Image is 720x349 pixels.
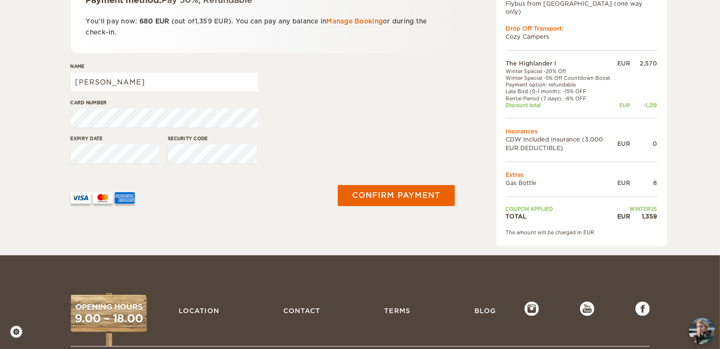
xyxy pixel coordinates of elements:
[140,18,153,25] span: 680
[618,140,631,148] div: EUR
[506,75,618,81] td: Winter Special -5% Off Countdown Boost
[168,135,257,142] label: Security code
[631,102,657,109] div: -1,219
[506,171,657,179] td: Extras
[506,127,657,135] td: Insurances
[174,302,224,320] a: Location
[506,95,618,102] td: Rental Period (7 days): -8% OFF
[631,212,657,220] div: 1,359
[506,212,618,220] td: TOTAL
[506,81,618,88] td: Payment option: refundable
[689,318,715,344] img: Freyja at Cozy Campers
[506,24,657,33] div: Drop Off Transport:
[155,18,170,25] span: EUR
[71,135,160,142] label: Expiry date
[506,33,657,41] td: Cozy Campers
[618,102,631,109] div: EUR
[506,206,618,212] td: Coupon applied
[506,179,618,187] td: Gas Bottle
[279,302,325,320] a: Contact
[631,179,657,187] div: 8
[618,179,631,187] div: EUR
[506,102,618,109] td: Discount total
[115,192,135,204] img: AMEX
[506,229,657,236] div: The amount will be charged in EUR
[195,18,212,25] span: 1,359
[379,302,415,320] a: Terms
[71,99,258,106] label: Card number
[214,18,228,25] span: EUR
[506,88,618,95] td: Late Bird (0-1 month): -15% OFF
[618,206,657,212] td: WINTER25
[689,318,715,344] button: chat-button
[93,192,113,204] img: mastercard
[631,140,657,148] div: 0
[71,192,91,204] img: VISA
[86,16,440,38] p: You'll pay now: (out of ). You can pay any balance in or during the check-in.
[10,325,29,338] a: Cookie settings
[338,185,455,206] button: Confirm payment
[506,135,618,152] td: CDW Included Insurance (3.000 EUR DEDUCTIBLE)
[71,63,258,70] label: Name
[470,302,501,320] a: Blog
[506,68,618,75] td: Winter Special -20% Off
[506,59,618,67] td: The Highlander I
[327,18,383,25] a: Manage Booking
[618,212,631,220] div: EUR
[631,59,657,67] div: 2,570
[618,59,631,67] div: EUR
